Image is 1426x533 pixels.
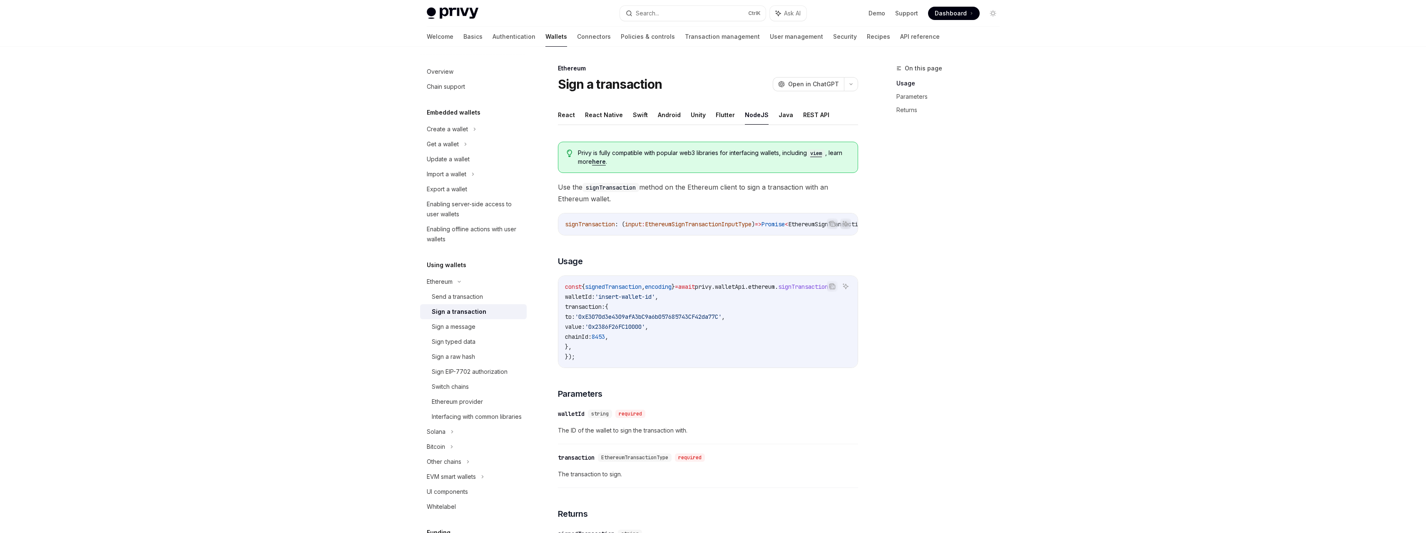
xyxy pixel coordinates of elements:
[784,9,801,18] span: Ask AI
[645,283,672,290] span: encoding
[565,293,595,300] span: walletId:
[420,364,527,379] a: Sign EIP-7702 authorization
[420,319,527,334] a: Sign a message
[420,484,527,499] a: UI components
[558,255,583,267] span: Usage
[896,90,1006,103] a: Parameters
[585,283,642,290] span: signedTransaction
[565,343,572,350] span: },
[642,220,645,228] span: :
[585,105,623,125] button: React Native
[755,220,762,228] span: =>
[432,337,475,347] div: Sign typed data
[427,82,465,92] div: Chain support
[432,367,508,377] div: Sign EIP-7702 authorization
[716,105,735,125] button: Flutter
[895,9,918,18] a: Support
[645,220,752,228] span: EthereumSignTransactionInputType
[672,283,675,290] span: }
[420,394,527,409] a: Ethereum provider
[615,410,645,418] div: required
[595,293,655,300] span: 'insert-wallet-id'
[558,181,858,205] span: Use the method on the Ethereum client to sign a transaction with an Ethereum wallet.
[633,105,648,125] button: Swift
[655,293,658,300] span: ,
[427,260,466,270] h5: Using wallets
[558,64,858,73] div: Ethereum
[427,277,453,287] div: Ethereum
[675,453,705,462] div: required
[577,27,611,47] a: Connectors
[558,469,858,479] span: The transaction to sign.
[905,63,942,73] span: On this page
[833,27,857,47] a: Security
[582,183,639,192] code: signTransaction
[695,283,712,290] span: privy
[645,323,648,330] span: ,
[427,427,445,437] div: Solana
[427,27,453,47] a: Welcome
[427,124,468,134] div: Create a wallet
[986,7,1000,20] button: Toggle dark mode
[678,283,695,290] span: await
[432,382,469,392] div: Switch chains
[558,453,595,462] div: transaction
[558,425,858,435] span: The ID of the wallet to sign the transaction with.
[601,454,668,461] span: EthereumTransactionType
[558,77,662,92] h1: Sign a transaction
[565,283,582,290] span: const
[615,220,625,228] span: : (
[840,218,851,229] button: Ask AI
[427,184,467,194] div: Export a wallet
[432,292,483,302] div: Send a transaction
[773,77,844,91] button: Open in ChatGPT
[420,289,527,304] a: Send a transaction
[565,220,615,228] span: signTransaction
[748,10,761,17] span: Ctrl K
[427,472,476,482] div: EVM smart wallets
[565,353,575,360] span: });
[928,7,980,20] a: Dashboard
[420,152,527,167] a: Update a wallet
[558,508,588,520] span: Returns
[625,220,642,228] span: input
[592,158,606,165] a: here
[432,352,475,362] div: Sign a raw hash
[712,283,715,290] span: .
[770,27,823,47] a: User management
[545,27,567,47] a: Wallets
[620,6,766,21] button: Search...CtrlK
[685,27,760,47] a: Transaction management
[565,333,592,340] span: chainId:
[827,281,838,292] button: Copy the contents from the code block
[896,103,1006,117] a: Returns
[463,27,483,47] a: Basics
[775,283,778,290] span: .
[807,149,825,156] a: viem
[420,409,527,424] a: Interfacing with common libraries
[575,313,722,320] span: '0xE3070d3e4309afA3bC9a6b057685743CF42da77C'
[715,283,745,290] span: walletApi
[642,283,645,290] span: ,
[565,323,585,330] span: value:
[896,77,1006,90] a: Usage
[770,6,806,21] button: Ask AI
[788,220,905,228] span: EthereumSignTransactionResponseType
[558,410,585,418] div: walletId
[420,79,527,94] a: Chain support
[807,149,825,158] code: viem
[900,27,940,47] a: API reference
[427,67,453,77] div: Overview
[585,323,645,330] span: '0x2386F26FC10000'
[427,8,478,19] img: light logo
[867,27,890,47] a: Recipes
[605,333,608,340] span: ,
[658,105,681,125] button: Android
[427,487,468,497] div: UI components
[432,307,486,317] div: Sign a transaction
[779,105,793,125] button: Java
[803,105,829,125] button: REST API
[427,139,459,149] div: Get a wallet
[578,149,849,166] span: Privy is fully compatible with popular web3 libraries for interfacing wallets, including , learn ...
[785,220,788,228] span: <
